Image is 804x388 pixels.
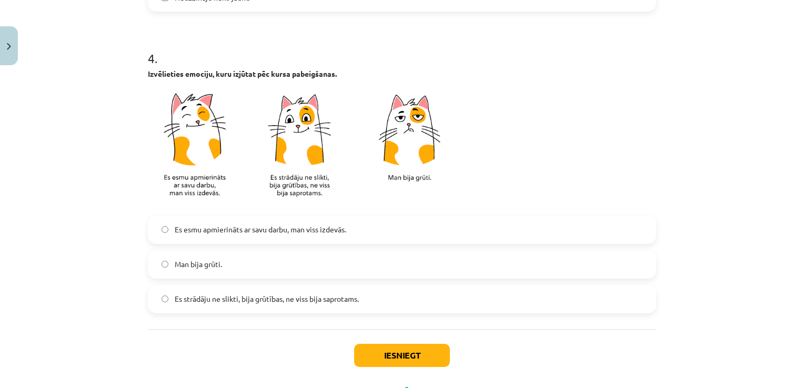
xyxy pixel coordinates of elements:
[175,259,222,270] span: Man bija grūti.
[175,224,346,235] span: Es esmu apmierināts ar savu darbu, man viss izdevās.
[162,261,168,268] input: Man bija grūti.
[148,69,337,78] strong: Izvēlieties emociju, kuru izjūtat pēc kursa pabeigšanas.
[7,43,11,50] img: icon-close-lesson-0947bae3869378f0d4975bcd49f059093ad1ed9edebbc8119c70593378902aed.svg
[175,293,359,304] span: Es strādāju ne slikti, bija grūtības, ne viss bija saprotams.
[162,295,168,302] input: Es strādāju ne slikti, bija grūtības, ne viss bija saprotams.
[148,86,464,209] img: AD_4nXdnrVLJfR2-mFFQwPeZvrDLKdyIG4DF8bjTSHocAA4PxiRIS-gD6tczc3YFWvTcIyBv8u4L0sA1EgeE9RtdrJUNsjtcV...
[354,344,450,367] button: Iesniegt
[148,33,656,65] h1: 4 .
[162,226,168,233] input: Es esmu apmierināts ar savu darbu, man viss izdevās.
